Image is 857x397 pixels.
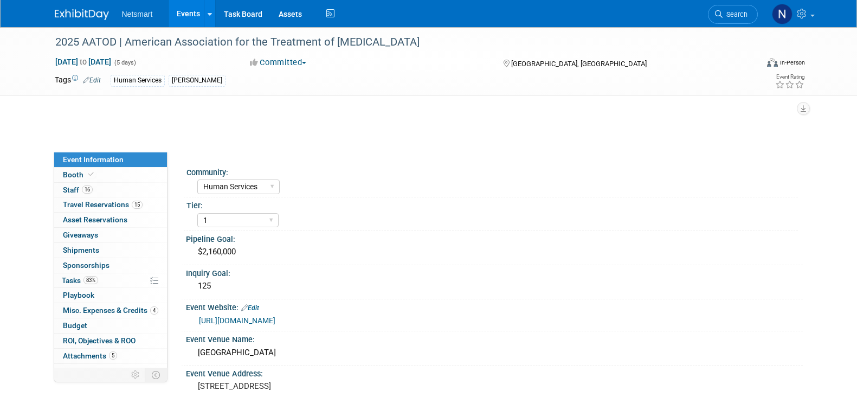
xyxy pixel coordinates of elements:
[61,367,78,375] span: more
[88,171,94,177] i: Booth reservation complete
[63,351,117,360] span: Attachments
[186,197,798,211] div: Tier:
[54,152,167,167] a: Event Information
[63,170,96,179] span: Booth
[186,164,798,178] div: Community:
[132,201,143,209] span: 15
[779,59,805,67] div: In-Person
[55,74,101,87] td: Tags
[54,273,167,288] a: Tasks83%
[63,155,124,164] span: Event Information
[63,261,109,270] span: Sponsorships
[54,303,167,318] a: Misc. Expenses & Credits4
[78,57,88,66] span: to
[54,349,167,363] a: Attachments5
[113,59,136,66] span: (5 days)
[54,197,167,212] a: Travel Reservations15
[62,276,98,285] span: Tasks
[51,33,742,52] div: 2025 AATOD | American Association for the Treatment of [MEDICAL_DATA]
[54,288,167,303] a: Playbook
[83,276,98,284] span: 83%
[54,243,167,258] a: Shipments
[186,331,803,345] div: Event Venue Name:
[54,258,167,273] a: Sponsorships
[63,321,87,330] span: Budget
[63,230,98,239] span: Giveaways
[55,9,109,20] img: ExhibitDay
[241,304,259,312] a: Edit
[186,366,803,379] div: Event Venue Address:
[54,364,167,379] a: more
[63,200,143,209] span: Travel Reservations
[150,306,158,315] span: 4
[186,265,803,279] div: Inquiry Goal:
[145,368,167,382] td: Toggle Event Tabs
[126,368,145,382] td: Personalize Event Tab Strip
[772,4,792,24] img: Nina Finn
[109,351,117,360] span: 5
[54,228,167,242] a: Giveaways
[54,213,167,227] a: Asset Reservations
[194,244,795,260] div: $2,160,000
[111,75,165,86] div: Human Services
[83,76,101,84] a: Edit
[63,291,94,299] span: Playbook
[122,10,153,18] span: Netsmart
[186,299,803,313] div: Event Website:
[723,10,748,18] span: Search
[511,60,647,68] span: [GEOGRAPHIC_DATA], [GEOGRAPHIC_DATA]
[63,306,158,315] span: Misc. Expenses & Credits
[54,318,167,333] a: Budget
[246,57,311,68] button: Committed
[767,58,778,67] img: Format-Inperson.png
[194,344,795,361] div: [GEOGRAPHIC_DATA]
[775,74,804,80] div: Event Rating
[54,183,167,197] a: Staff16
[694,56,806,73] div: Event Format
[199,316,275,325] a: [URL][DOMAIN_NAME]
[54,334,167,348] a: ROI, Objectives & ROO
[63,246,99,254] span: Shipments
[63,215,127,224] span: Asset Reservations
[82,185,93,194] span: 16
[198,381,431,391] pre: [STREET_ADDRESS]
[186,231,803,245] div: Pipeline Goal:
[169,75,225,86] div: [PERSON_NAME]
[63,185,93,194] span: Staff
[194,278,795,294] div: 125
[55,57,112,67] span: [DATE] [DATE]
[708,5,758,24] a: Search
[54,168,167,182] a: Booth
[63,336,136,345] span: ROI, Objectives & ROO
